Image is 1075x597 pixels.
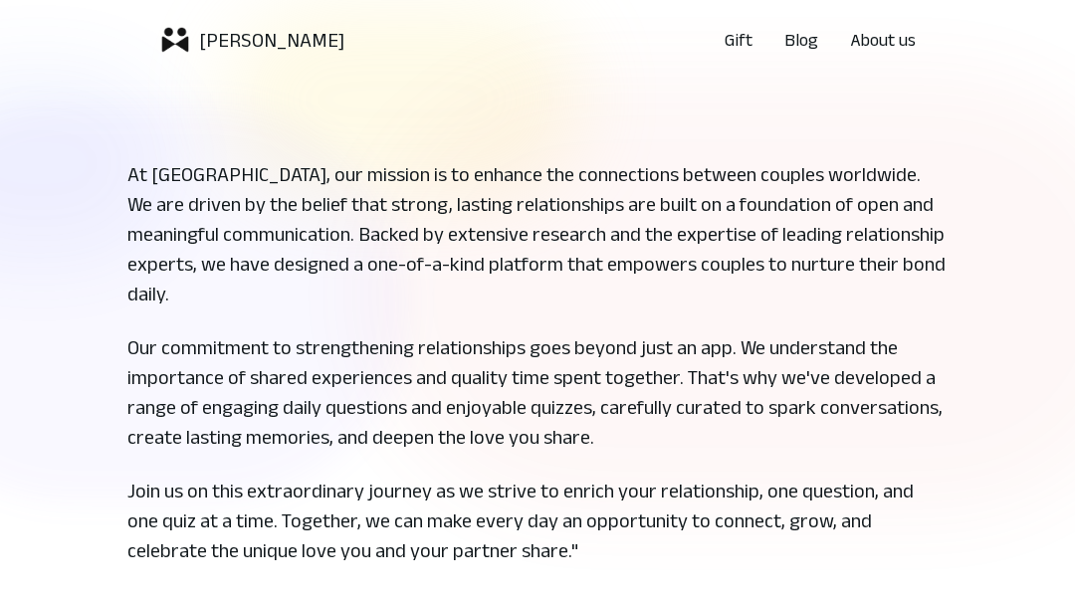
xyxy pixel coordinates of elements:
p: Our commitment to strengthening relationships goes beyond just an app. We understand the importan... [127,308,948,452]
img: logoicon [159,24,191,56]
p: [PERSON_NAME] [199,26,344,54]
p: At [GEOGRAPHIC_DATA], our mission is to enhance the connections between couples worldwide. We are... [127,159,948,308]
a: Blog [784,26,818,54]
a: Gift [725,26,752,54]
a: logoicon[PERSON_NAME] [159,24,344,56]
a: About us [850,26,916,54]
p: Join us on this extraordinary journey as we strive to enrich your relationship, one question, and... [127,452,948,565]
